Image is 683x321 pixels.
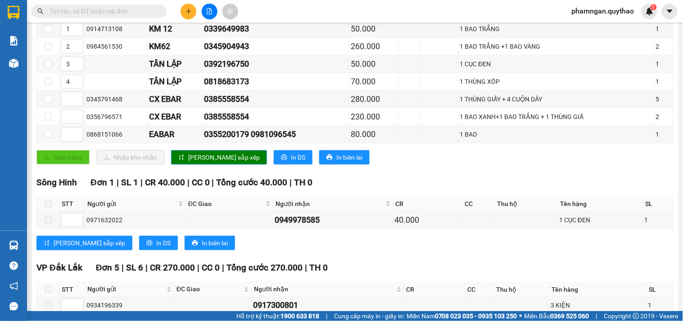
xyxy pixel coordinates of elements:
span: caret-down [666,7,674,15]
span: Người nhận [276,199,384,209]
span: CC 0 [202,263,220,273]
span: up [76,23,81,29]
div: KM 12 [149,23,201,35]
sup: 1 [651,4,657,10]
span: down [76,47,81,53]
div: 1 BAO [460,129,653,139]
span: | [305,263,307,273]
th: CR [394,197,463,211]
span: Increase Value [73,299,83,306]
div: 1 BAO TRẮNG [460,24,653,34]
div: 1 CỤC ĐEN [460,59,653,69]
span: Hỗ trợ kỹ thuật: [236,311,319,321]
span: up [76,76,81,82]
span: | [596,311,597,321]
th: CC [466,282,494,297]
div: 1 [648,301,672,311]
span: Decrease Value [73,82,83,88]
th: Tên hàng [550,282,647,297]
span: Miền Bắc [525,311,589,321]
span: question-circle [9,261,18,270]
span: CR 270.000 [150,263,195,273]
span: SL 6 [126,263,143,273]
span: | [122,263,124,273]
span: | [117,177,119,188]
div: 0949978585 [275,214,391,226]
span: down [76,100,81,105]
span: printer [146,240,153,247]
span: up [76,111,81,117]
div: 0868151066 [86,129,146,139]
span: up [76,300,81,305]
span: Increase Value [73,92,83,99]
div: 70.000 [351,75,398,88]
div: 1 THÙNG GIẤY + 4 CUỘN DÂY [460,94,653,104]
span: 1 [652,4,655,10]
button: printerIn DS [139,236,178,250]
div: 0971632022 [86,215,184,225]
span: up [76,129,81,134]
span: up [76,41,81,46]
div: 0984561530 [86,41,146,51]
span: plus [185,8,192,14]
button: downloadNhập kho nhận [96,150,164,165]
span: Increase Value [73,213,83,220]
span: down [76,118,81,123]
img: solution-icon [9,36,18,46]
div: 0356796571 [86,112,146,122]
div: 1 BAO XANH+1 BAO TRẮNG + 1 THÙNG GIẤ [460,112,653,122]
div: 5 [656,94,672,104]
span: printer [192,240,198,247]
span: In DS [156,238,171,248]
div: 3 KIỆN [551,301,645,311]
span: VP Đắk Lắk [36,263,82,273]
span: sort-ascending [178,154,185,161]
div: 0385558554 [204,93,348,105]
span: file-add [206,8,213,14]
span: In DS [291,152,305,162]
img: warehouse-icon [9,59,18,68]
span: In biên lai [202,238,228,248]
button: uploadGiao hàng [36,150,90,165]
span: down [76,30,81,35]
span: SL 1 [121,177,138,188]
th: CR [404,282,466,297]
span: Increase Value [73,40,83,46]
div: 260.000 [351,40,398,53]
div: 280.000 [351,93,398,105]
button: aim [222,4,238,19]
span: | [290,177,292,188]
button: caret-down [662,4,678,19]
div: 1 [645,215,672,225]
span: Increase Value [73,22,83,29]
strong: 0708 023 035 - 0935 103 250 [435,312,517,320]
strong: 0369 525 060 [551,312,589,320]
input: Tìm tên, số ĐT hoặc mã đơn [50,6,156,16]
span: up [76,59,81,64]
div: 1 [656,77,672,87]
span: Người gửi [87,199,176,209]
span: | [326,311,327,321]
div: 0934196339 [86,301,172,311]
div: 2 [656,41,672,51]
span: down [76,83,81,88]
th: Thu hộ [495,197,558,211]
span: Tổng cước 40.000 [217,177,288,188]
span: [PERSON_NAME] sắp xếp [54,238,125,248]
span: Decrease Value [73,99,83,106]
span: Decrease Value [73,29,83,36]
div: 1 [656,59,672,69]
div: 50.000 [351,58,398,70]
div: 1 [656,129,672,139]
span: TH 0 [294,177,313,188]
span: sort-ascending [44,240,50,247]
span: | [145,263,148,273]
img: warehouse-icon [9,241,18,250]
th: STT [59,197,85,211]
span: Đơn 1 [90,177,114,188]
span: | [187,177,190,188]
span: | [197,263,199,273]
span: ⚪️ [520,314,522,318]
th: SL [643,197,674,211]
div: 0345904943 [204,40,348,53]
